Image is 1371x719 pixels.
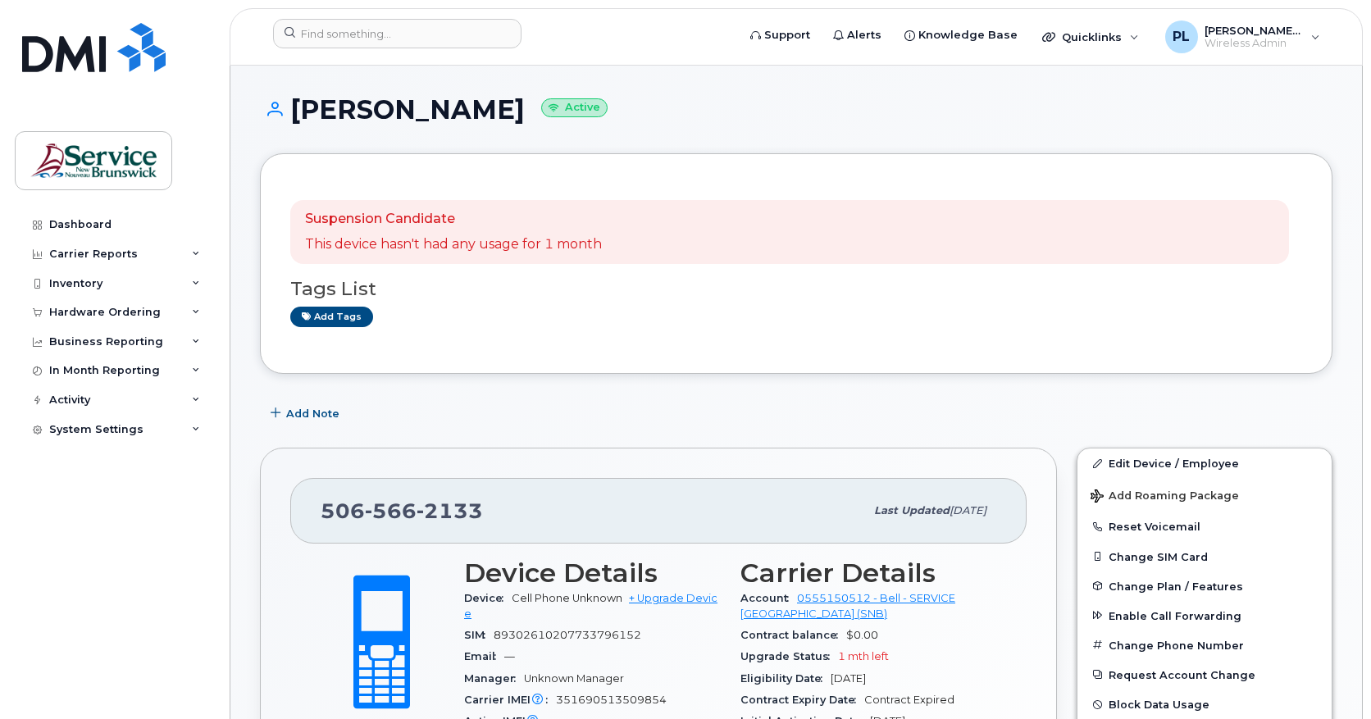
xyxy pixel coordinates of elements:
h3: Device Details [464,558,721,588]
span: [DATE] [950,504,986,516]
span: 351690513509854 [556,694,667,706]
span: Account [740,592,797,604]
p: Suspension Candidate [305,210,602,229]
span: [DATE] [831,672,866,685]
span: Carrier IMEI [464,694,556,706]
a: Edit Device / Employee [1077,448,1332,478]
span: Manager [464,672,524,685]
span: — [504,650,515,662]
p: This device hasn't had any usage for 1 month [305,235,602,254]
a: + Upgrade Device [464,592,717,619]
span: Add Roaming Package [1091,489,1239,505]
span: $0.00 [846,629,878,641]
small: Active [541,98,608,117]
span: Unknown Manager [524,672,624,685]
span: 89302610207733796152 [494,629,641,641]
span: 2133 [417,498,483,523]
span: Enable Call Forwarding [1109,609,1241,621]
span: Device [464,592,512,604]
button: Add Note [260,398,353,428]
span: Change Plan / Features [1109,580,1243,592]
button: Change SIM Card [1077,542,1332,571]
a: Add tags [290,307,373,327]
span: Email [464,650,504,662]
h3: Tags List [290,279,1302,299]
span: Cell Phone Unknown [512,592,622,604]
button: Change Plan / Features [1077,571,1332,601]
span: Contract Expiry Date [740,694,864,706]
button: Reset Voicemail [1077,512,1332,541]
button: Enable Call Forwarding [1077,601,1332,630]
button: Request Account Change [1077,660,1332,689]
h1: [PERSON_NAME] [260,95,1332,124]
button: Block Data Usage [1077,689,1332,719]
button: Change Phone Number [1077,630,1332,660]
span: Eligibility Date [740,672,831,685]
span: 506 [321,498,483,523]
span: Contract balance [740,629,846,641]
span: 566 [365,498,417,523]
span: 1 mth left [838,650,889,662]
span: Contract Expired [864,694,954,706]
a: 0555150512 - Bell - SERVICE [GEOGRAPHIC_DATA] (SNB) [740,592,955,619]
span: Last updated [874,504,950,516]
span: Add Note [286,406,339,421]
h3: Carrier Details [740,558,997,588]
button: Add Roaming Package [1077,478,1332,512]
span: Upgrade Status [740,650,838,662]
span: SIM [464,629,494,641]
